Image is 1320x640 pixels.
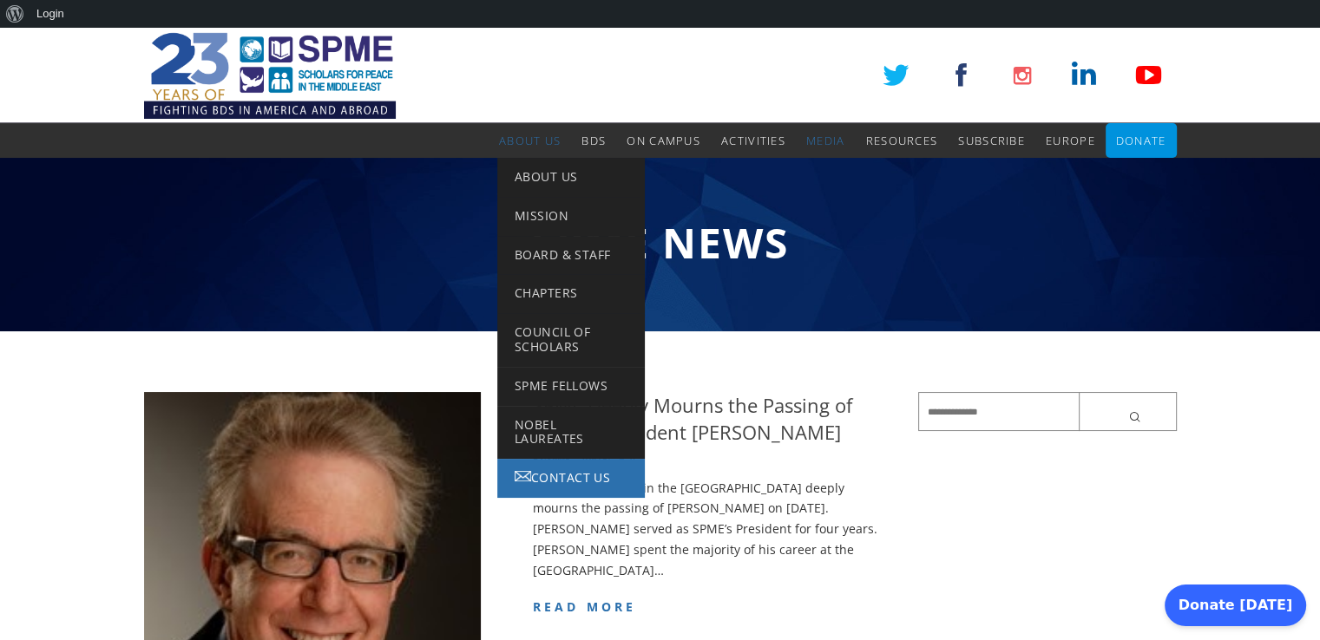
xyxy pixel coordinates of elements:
a: Nobel Laureates [497,406,645,460]
a: Chapters [497,274,645,313]
a: Donate [1116,123,1166,158]
span: BDS [581,133,606,148]
a: About Us [499,123,561,158]
a: Europe [1046,123,1095,158]
a: Board & Staff [497,236,645,275]
a: About Us [497,158,645,197]
a: BDS [581,123,606,158]
h4: SPME Deeply Mourns the Passing of Former President [PERSON_NAME] [533,392,892,446]
span: Resources [865,133,937,148]
span: SPME News [532,214,789,271]
a: Subscribe [958,123,1025,158]
span: Media [806,133,845,148]
span: Contact Us [531,469,610,486]
a: Media [806,123,845,158]
span: Mission [515,207,568,224]
a: read more [533,598,637,615]
a: Council of Scholars [497,313,645,367]
span: Activities [721,133,785,148]
a: Contact Us [497,459,645,498]
span: Chapters [515,284,577,301]
a: On Campus [627,123,700,158]
span: SPME Fellows [515,377,607,394]
a: Resources [865,123,937,158]
span: Subscribe [958,133,1025,148]
span: Europe [1046,133,1095,148]
span: Donate [1116,133,1166,148]
div: 0 [533,454,892,464]
p: Scholars for Peace in the [GEOGRAPHIC_DATA] deeply mourns the passing of [PERSON_NAME] on [DATE].... [533,478,892,581]
img: SPME [144,28,396,123]
span: Council of Scholars [515,323,590,355]
span: On Campus [627,133,700,148]
span: About Us [499,133,561,148]
span: Nobel Laureates [515,416,584,447]
a: Activities [721,123,785,158]
span: About Us [515,168,577,185]
a: Mission [497,197,645,236]
span: Board & Staff [515,246,610,263]
a: SPME Fellows [497,367,645,406]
